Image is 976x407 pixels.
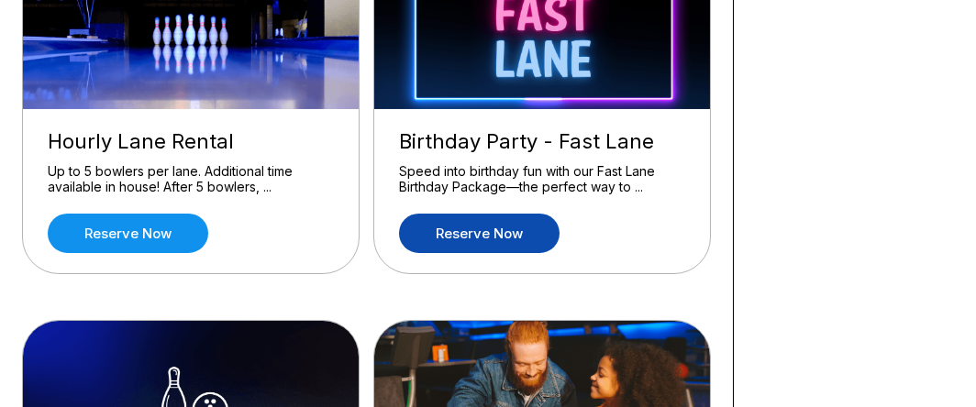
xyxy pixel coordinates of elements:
[48,129,334,154] div: Hourly Lane Rental
[399,129,685,154] div: Birthday Party - Fast Lane
[399,214,560,253] a: Reserve now
[48,214,208,253] a: Reserve now
[48,163,334,195] div: Up to 5 bowlers per lane. Additional time available in house! After 5 bowlers, ...
[399,163,685,195] div: Speed into birthday fun with our Fast Lane Birthday Package—the perfect way to ...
